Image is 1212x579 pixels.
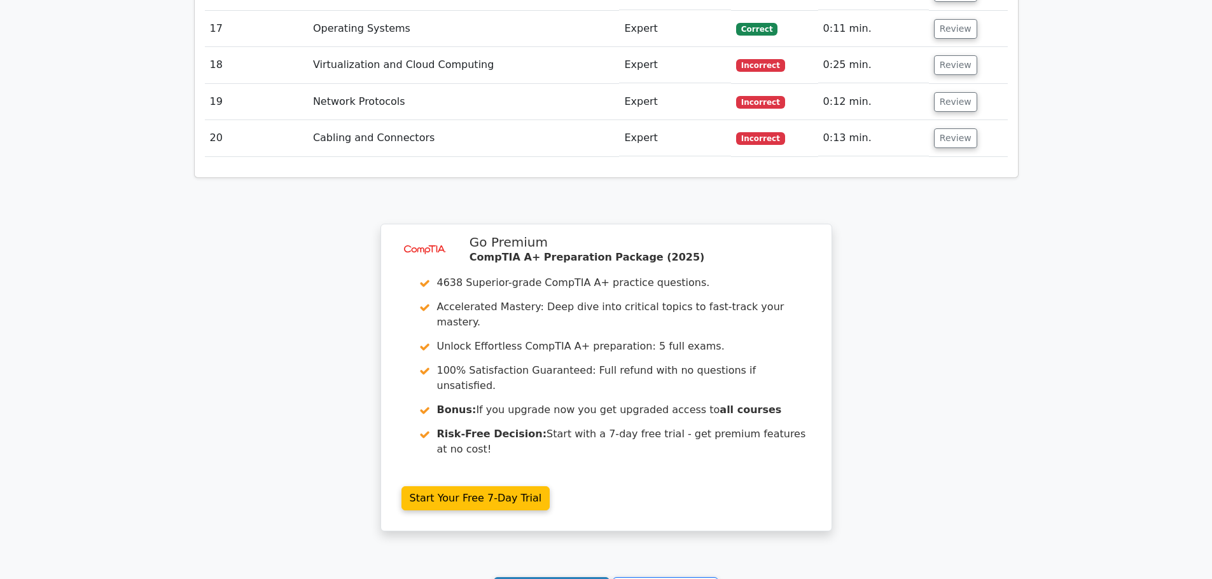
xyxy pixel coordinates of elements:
td: 0:12 min. [818,84,929,120]
td: Virtualization and Cloud Computing [308,47,620,83]
td: Operating Systems [308,11,620,47]
td: Expert [619,11,731,47]
td: 20 [205,120,308,156]
span: Incorrect [736,59,785,72]
td: 0:11 min. [818,11,929,47]
td: Expert [619,84,731,120]
span: Correct [736,23,777,36]
button: Review [934,128,977,148]
span: Incorrect [736,132,785,145]
span: Incorrect [736,96,785,109]
td: 0:25 min. [818,47,929,83]
button: Review [934,19,977,39]
td: Network Protocols [308,84,620,120]
td: 18 [205,47,308,83]
td: 0:13 min. [818,120,929,156]
button: Review [934,92,977,112]
button: Review [934,55,977,75]
td: Cabling and Connectors [308,120,620,156]
td: 17 [205,11,308,47]
td: 19 [205,84,308,120]
a: Start Your Free 7-Day Trial [401,486,550,510]
td: Expert [619,47,731,83]
td: Expert [619,120,731,156]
